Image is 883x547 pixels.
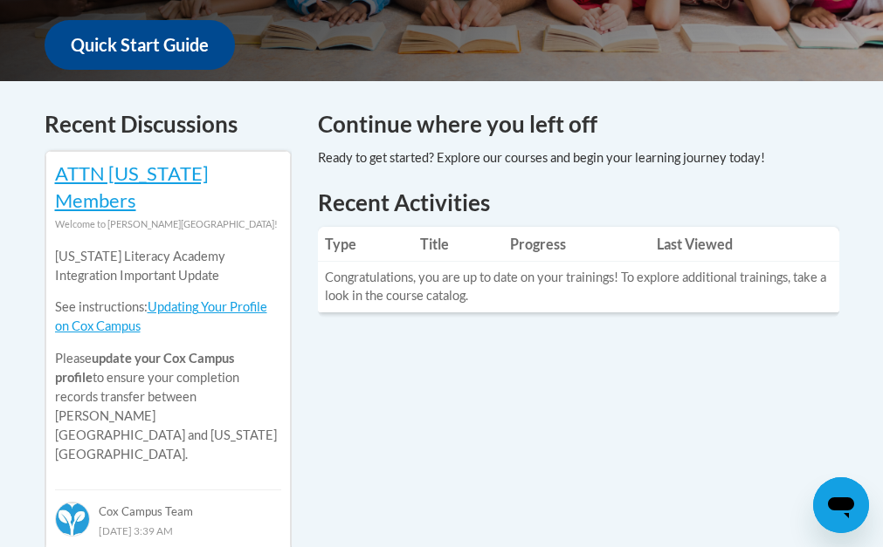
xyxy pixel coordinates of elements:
[55,502,90,537] img: Cox Campus Team
[55,234,281,477] div: Please to ensure your completion records transfer between [PERSON_NAME][GEOGRAPHIC_DATA] and [US_...
[413,227,503,262] th: Title
[55,161,209,212] a: ATTN [US_STATE] Members
[55,299,267,333] a: Updating Your Profile on Cox Campus
[45,20,235,70] a: Quick Start Guide
[318,262,839,312] td: Congratulations, you are up to date on your trainings! To explore additional trainings, take a lo...
[45,107,292,141] h4: Recent Discussions
[813,477,869,533] iframe: Button to launch messaging window
[55,351,234,385] b: update your Cox Campus profile
[650,227,838,262] th: Last Viewed
[55,297,281,336] p: See instructions:
[55,521,281,540] div: [DATE] 3:39 AM
[55,489,281,521] div: Cox Campus Team
[318,187,839,218] h1: Recent Activities
[503,227,650,262] th: Progress
[318,227,413,262] th: Type
[318,107,839,141] h4: Continue where you left off
[55,215,281,234] div: Welcome to [PERSON_NAME][GEOGRAPHIC_DATA]!
[55,247,281,285] p: [US_STATE] Literacy Academy Integration Important Update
